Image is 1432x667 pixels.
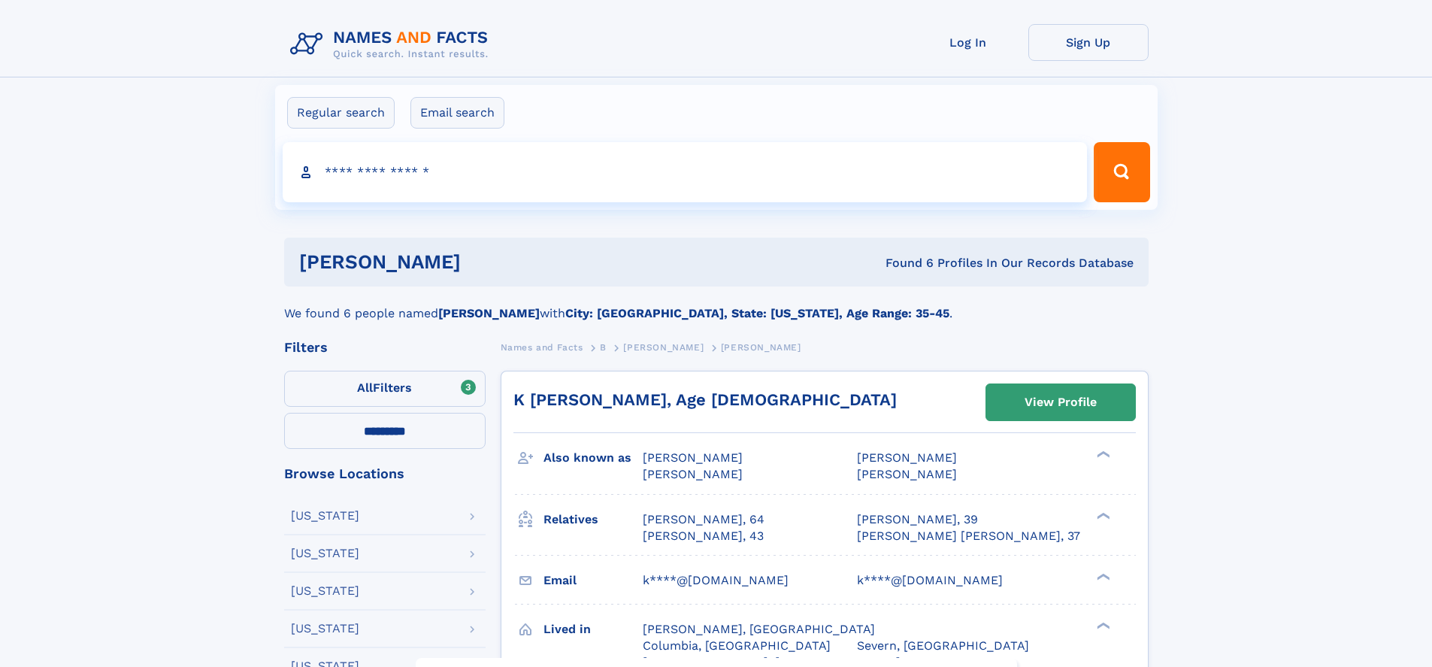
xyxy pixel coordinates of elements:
[623,338,704,356] a: [PERSON_NAME]
[600,338,607,356] a: B
[410,97,504,129] label: Email search
[501,338,583,356] a: Names and Facts
[643,511,764,528] a: [PERSON_NAME], 64
[643,467,743,481] span: [PERSON_NAME]
[299,253,674,271] h1: [PERSON_NAME]
[857,511,978,528] a: [PERSON_NAME], 39
[1028,24,1149,61] a: Sign Up
[857,467,957,481] span: [PERSON_NAME]
[643,622,875,636] span: [PERSON_NAME], [GEOGRAPHIC_DATA]
[1093,511,1111,520] div: ❯
[543,568,643,593] h3: Email
[1094,142,1149,202] button: Search Button
[1093,571,1111,581] div: ❯
[284,467,486,481] div: Browse Locations
[673,255,1134,271] div: Found 6 Profiles In Our Records Database
[986,384,1135,420] a: View Profile
[643,638,831,653] span: Columbia, [GEOGRAPHIC_DATA]
[623,342,704,353] span: [PERSON_NAME]
[291,547,359,559] div: [US_STATE]
[543,445,643,471] h3: Also known as
[565,306,949,320] b: City: [GEOGRAPHIC_DATA], State: [US_STATE], Age Range: 35-45
[1093,450,1111,459] div: ❯
[543,617,643,642] h3: Lived in
[643,450,743,465] span: [PERSON_NAME]
[543,507,643,532] h3: Relatives
[291,623,359,635] div: [US_STATE]
[284,24,501,65] img: Logo Names and Facts
[1093,620,1111,630] div: ❯
[600,342,607,353] span: B
[357,380,373,395] span: All
[291,510,359,522] div: [US_STATE]
[291,585,359,597] div: [US_STATE]
[721,342,801,353] span: [PERSON_NAME]
[284,371,486,407] label: Filters
[287,97,395,129] label: Regular search
[908,24,1028,61] a: Log In
[438,306,540,320] b: [PERSON_NAME]
[283,142,1088,202] input: search input
[857,638,1029,653] span: Severn, [GEOGRAPHIC_DATA]
[857,528,1080,544] a: [PERSON_NAME] [PERSON_NAME], 37
[857,450,957,465] span: [PERSON_NAME]
[513,390,897,409] a: K [PERSON_NAME], Age [DEMOGRAPHIC_DATA]
[284,287,1149,323] div: We found 6 people named with .
[643,528,764,544] a: [PERSON_NAME], 43
[1025,385,1097,420] div: View Profile
[284,341,486,354] div: Filters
